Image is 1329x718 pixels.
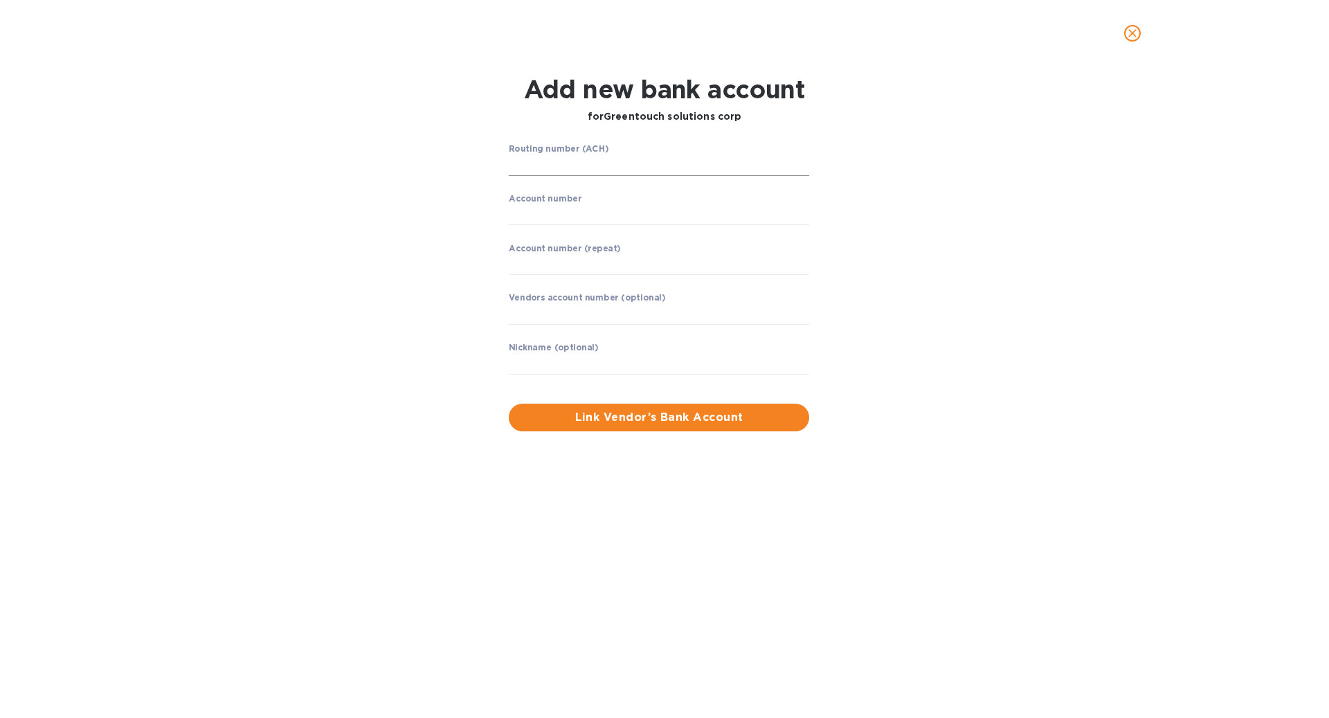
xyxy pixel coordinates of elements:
button: Link Vendor’s Bank Account [509,404,809,431]
span: Link Vendor’s Bank Account [520,409,798,426]
button: close [1116,17,1149,50]
h1: Add new bank account [524,75,806,104]
b: for Greentouch solutions corp [588,111,742,122]
label: Nickname (optional) [509,344,599,352]
label: Routing number (ACH) [509,145,608,153]
label: Vendors account number (optional) [509,294,665,303]
label: Account number [509,195,581,203]
label: Account number (repeat) [509,244,621,253]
